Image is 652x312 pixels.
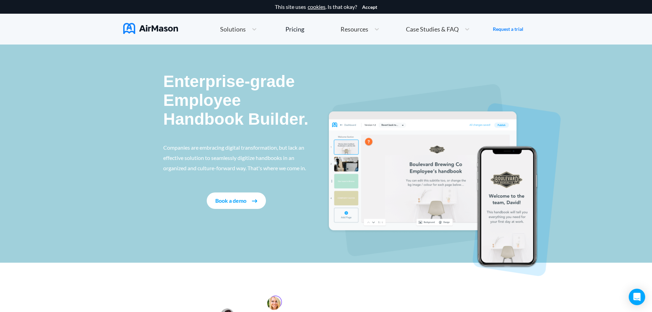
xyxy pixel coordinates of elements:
div: Pricing [285,26,304,32]
span: Case Studies & FAQ [406,26,459,32]
span: Resources [341,26,368,32]
span: Solutions [220,26,246,32]
a: cookies [308,4,325,10]
button: Book a demo [207,192,266,209]
img: handbook intro [326,84,561,276]
a: Pricing [285,23,304,35]
button: Accept cookies [362,4,377,10]
div: Open Intercom Messenger [629,289,645,305]
a: Request a trial [493,26,523,33]
p: Companies are embracing digital transformation, but lack an effective solution to seamlessly digi... [163,142,310,173]
p: Enterprise-grade Employee Handbook Builder. [163,72,310,129]
img: AirMason Logo [123,23,178,34]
